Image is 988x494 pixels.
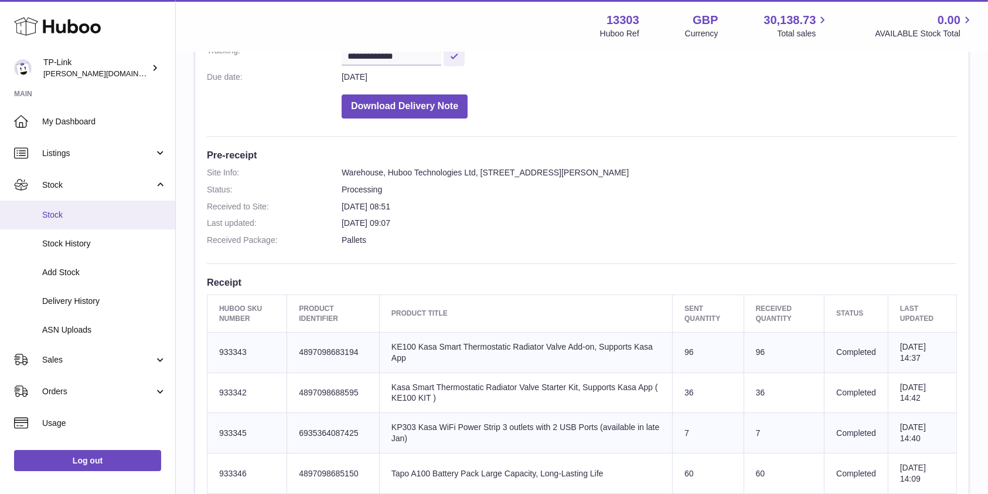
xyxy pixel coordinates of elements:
[43,69,296,78] span: [PERSON_NAME][DOMAIN_NAME][EMAIL_ADDRESS][DOMAIN_NAME]
[875,28,974,39] span: AVAILABLE Stock Total
[685,28,718,39] div: Currency
[607,12,639,28] strong: 13303
[379,454,672,494] td: Tapo A100 Battery Pack Large Capacity, Long-Lasting Life
[888,373,956,413] td: [DATE] 14:42
[287,454,380,494] td: 4897098685150
[379,413,672,454] td: KP303 Kasa WiFi Power Strip 3 outlets with 2 USB Ports (available in late Jan)
[938,12,960,28] span: 0.00
[43,57,149,79] div: TP-Link
[42,324,166,336] span: ASN Uploads
[287,373,380,413] td: 4897098688595
[207,235,342,246] dt: Received Package:
[207,373,287,413] td: 933342
[673,373,744,413] td: 36
[42,418,166,429] span: Usage
[744,413,825,454] td: 7
[825,295,888,332] th: Status
[744,332,825,373] td: 96
[342,72,957,83] dd: [DATE]
[342,201,957,212] dd: [DATE] 08:51
[42,267,166,278] span: Add Stock
[673,295,744,332] th: Sent Quantity
[693,12,718,28] strong: GBP
[14,450,161,471] a: Log out
[379,332,672,373] td: KE100 Kasa Smart Thermostatic Radiator Valve Add-on, Supports Kasa App
[342,184,957,195] dd: Processing
[764,12,816,28] span: 30,138.73
[342,167,957,178] dd: Warehouse, Huboo Technologies Ltd, [STREET_ADDRESS][PERSON_NAME]
[777,28,829,39] span: Total sales
[207,45,342,66] dt: Tracking:
[342,218,957,229] dd: [DATE] 09:07
[379,373,672,413] td: Kasa Smart Thermostatic Radiator Valve Starter Kit, Supports Kasa App ( KE100 KIT )
[207,295,287,332] th: Huboo SKU Number
[888,332,956,373] td: [DATE] 14:37
[207,72,342,83] dt: Due date:
[825,332,888,373] td: Completed
[825,413,888,454] td: Completed
[42,386,154,397] span: Orders
[342,94,468,119] button: Download Delivery Note
[207,167,342,178] dt: Site Info:
[207,413,287,454] td: 933345
[379,295,672,332] th: Product title
[207,201,342,212] dt: Received to Site:
[673,332,744,373] td: 96
[42,116,166,127] span: My Dashboard
[207,148,957,161] h3: Pre-receipt
[42,148,154,159] span: Listings
[287,295,380,332] th: Product Identifier
[744,295,825,332] th: Received Quantity
[207,184,342,195] dt: Status:
[42,238,166,249] span: Stock History
[888,295,956,332] th: Last updated
[875,12,974,39] a: 0.00 AVAILABLE Stock Total
[600,28,639,39] div: Huboo Ref
[342,235,957,246] dd: Pallets
[764,12,829,39] a: 30,138.73 Total sales
[744,373,825,413] td: 36
[207,218,342,229] dt: Last updated:
[744,454,825,494] td: 60
[825,373,888,413] td: Completed
[287,332,380,373] td: 4897098683194
[888,413,956,454] td: [DATE] 14:40
[673,454,744,494] td: 60
[888,454,956,494] td: [DATE] 14:09
[207,332,287,373] td: 933343
[42,296,166,307] span: Delivery History
[825,454,888,494] td: Completed
[42,209,166,221] span: Stock
[673,413,744,454] td: 7
[42,180,154,191] span: Stock
[287,413,380,454] td: 6935364087425
[207,454,287,494] td: 933346
[42,354,154,366] span: Sales
[14,59,32,77] img: susie.li@tp-link.com
[207,276,957,289] h3: Receipt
